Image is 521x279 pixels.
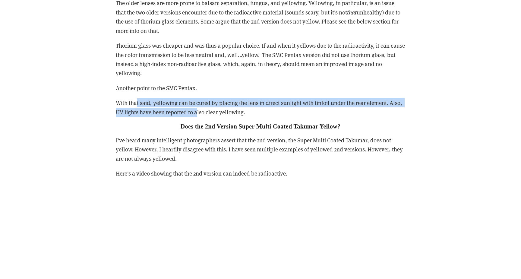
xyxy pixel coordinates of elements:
[116,136,405,163] p: I've heard many intelligent photographers assert that the 2nd version, the Super Multi Coated Tak...
[181,123,341,130] strong: Does the 2nd Version Super Multi Coated Takumar Yellow?
[116,41,405,78] p: Thorium glass was cheaper and was thus a popular choice. If and when it yellows due to the radioa...
[116,169,405,178] p: Here's a video showing that the 2nd version can indeed be radioactive.
[116,98,405,117] p: With that said, yellowing can be cured by placing the lens in direct sunlight with tinfoil under ...
[116,84,405,93] p: Another point to the SMC Pentax.
[347,8,357,16] em: that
